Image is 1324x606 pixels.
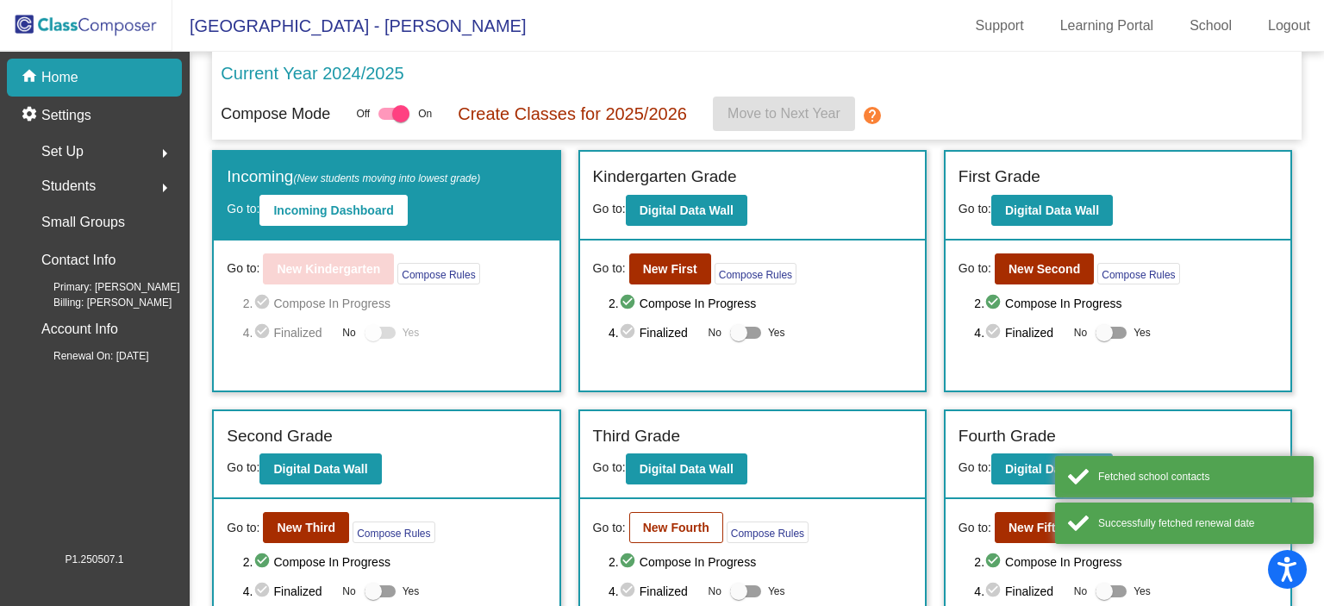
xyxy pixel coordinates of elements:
p: Account Info [41,317,118,341]
span: [GEOGRAPHIC_DATA] - [PERSON_NAME] [172,12,526,40]
p: Contact Info [41,248,116,272]
mat-icon: check_circle [253,293,274,314]
span: 2. Compose In Progress [243,552,546,572]
button: Compose Rules [715,263,796,284]
span: Go to: [593,259,626,278]
label: Incoming [227,165,480,190]
button: Digital Data Wall [259,453,381,484]
button: Incoming Dashboard [259,195,407,226]
span: 4. Finalized [974,322,1065,343]
span: Go to: [959,460,991,474]
span: No [1074,584,1087,599]
b: New Kindergarten [277,262,380,276]
span: Students [41,174,96,198]
span: Go to: [227,460,259,474]
span: Go to: [227,202,259,216]
b: Digital Data Wall [1005,203,1099,217]
label: First Grade [959,165,1040,190]
mat-icon: arrow_right [154,178,175,198]
span: No [709,584,721,599]
button: Digital Data Wall [991,195,1113,226]
mat-icon: check_circle [253,322,274,343]
span: 4. Finalized [609,581,700,602]
button: New Third [263,512,349,543]
button: Digital Data Wall [626,453,747,484]
button: Compose Rules [397,263,479,284]
span: Primary: [PERSON_NAME] [26,279,180,295]
span: 4. Finalized [974,581,1065,602]
p: Small Groups [41,210,125,234]
span: 2. Compose In Progress [609,293,912,314]
span: Go to: [227,259,259,278]
span: 2. Compose In Progress [974,293,1277,314]
button: New Second [995,253,1094,284]
span: Go to: [593,460,626,474]
label: Fourth Grade [959,424,1056,449]
mat-icon: check_circle [984,552,1005,572]
button: Digital Data Wall [626,195,747,226]
mat-icon: check_circle [619,322,640,343]
a: Support [962,12,1038,40]
mat-icon: home [21,67,41,88]
b: New Second [1009,262,1080,276]
span: Go to: [959,259,991,278]
button: New Fourth [629,512,723,543]
span: Go to: [959,519,991,537]
mat-icon: check_circle [619,293,640,314]
p: Current Year 2024/2025 [221,60,403,86]
span: Yes [403,581,420,602]
label: Second Grade [227,424,333,449]
span: Go to: [227,519,259,537]
label: Third Grade [593,424,680,449]
span: No [342,584,355,599]
span: Go to: [593,202,626,216]
button: Compose Rules [353,522,434,543]
span: 4. Finalized [243,322,334,343]
div: Successfully fetched renewal date [1098,515,1301,531]
span: Yes [1134,581,1151,602]
mat-icon: check_circle [984,322,1005,343]
span: Yes [768,322,785,343]
button: Compose Rules [727,522,809,543]
p: Create Classes for 2025/2026 [458,101,687,127]
span: 2. Compose In Progress [974,552,1277,572]
span: Set Up [41,140,84,164]
mat-icon: check_circle [984,293,1005,314]
b: Digital Data Wall [273,462,367,476]
button: Move to Next Year [713,97,855,131]
p: Settings [41,105,91,126]
mat-icon: check_circle [619,552,640,572]
a: School [1176,12,1246,40]
span: On [418,106,432,122]
p: Compose Mode [221,103,330,126]
mat-icon: settings [21,105,41,126]
mat-icon: arrow_right [154,143,175,164]
p: Home [41,67,78,88]
button: New Kindergarten [263,253,394,284]
b: New First [643,262,697,276]
span: 4. Finalized [609,322,700,343]
mat-icon: check_circle [253,581,274,602]
span: Yes [403,322,420,343]
b: Incoming Dashboard [273,203,393,217]
button: Digital Data Wall [991,453,1113,484]
mat-icon: check_circle [253,552,274,572]
span: 2. Compose In Progress [243,293,546,314]
b: Digital Data Wall [1005,462,1099,476]
span: 2. Compose In Progress [609,552,912,572]
b: New Fifth [1009,521,1063,534]
span: Go to: [959,202,991,216]
b: New Fourth [643,521,709,534]
span: Billing: [PERSON_NAME] [26,295,172,310]
span: 4. Finalized [243,581,334,602]
span: Yes [1134,322,1151,343]
span: (New students moving into lowest grade) [293,172,480,184]
a: Logout [1254,12,1324,40]
mat-icon: help [862,105,883,126]
mat-icon: check_circle [619,581,640,602]
button: Compose Rules [1097,263,1179,284]
span: Move to Next Year [728,106,840,121]
span: Renewal On: [DATE] [26,348,148,364]
b: New Third [277,521,335,534]
span: Off [356,106,370,122]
